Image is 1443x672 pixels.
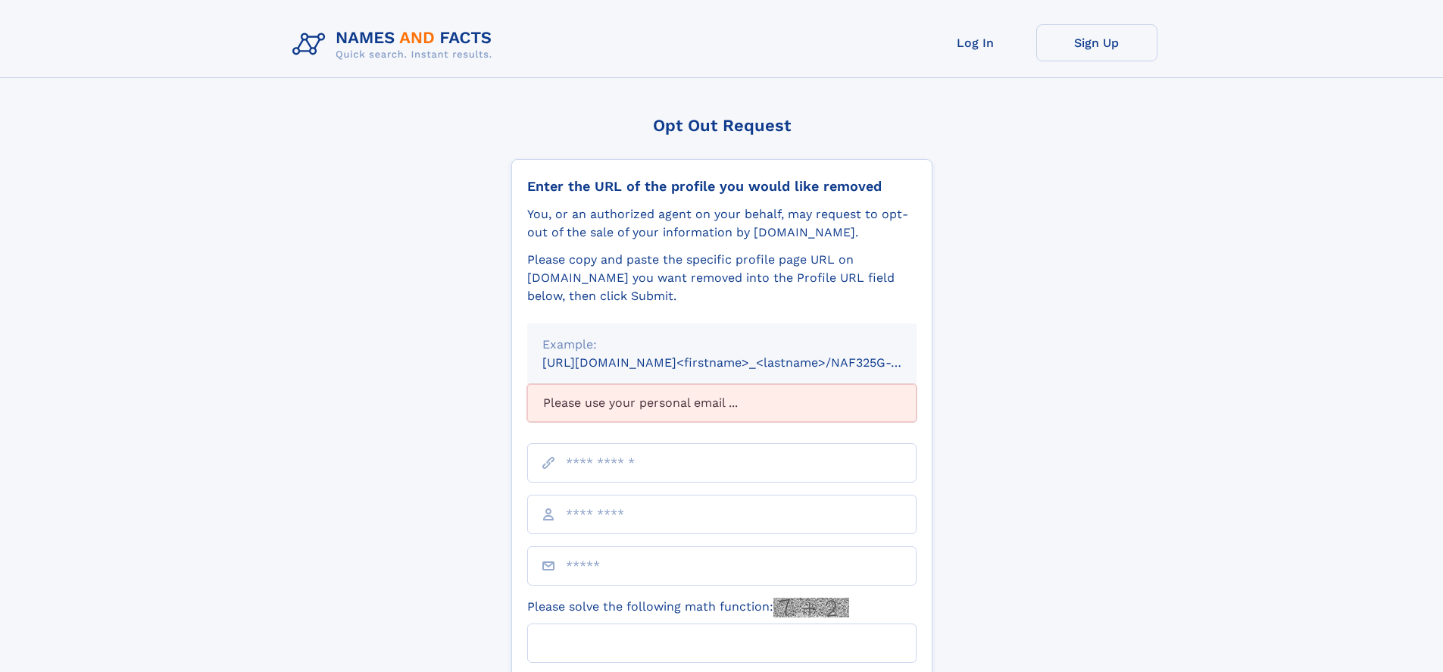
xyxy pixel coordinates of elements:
div: Please copy and paste the specific profile page URL on [DOMAIN_NAME] you want removed into the Pr... [527,251,917,305]
div: Please use your personal email ... [527,384,917,422]
div: Example: [542,336,901,354]
a: Log In [915,24,1036,61]
small: [URL][DOMAIN_NAME]<firstname>_<lastname>/NAF325G-xxxxxxxx [542,355,945,370]
img: Logo Names and Facts [286,24,504,65]
div: Enter the URL of the profile you would like removed [527,178,917,195]
a: Sign Up [1036,24,1157,61]
div: You, or an authorized agent on your behalf, may request to opt-out of the sale of your informatio... [527,205,917,242]
label: Please solve the following math function: [527,598,849,617]
div: Opt Out Request [511,116,932,135]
